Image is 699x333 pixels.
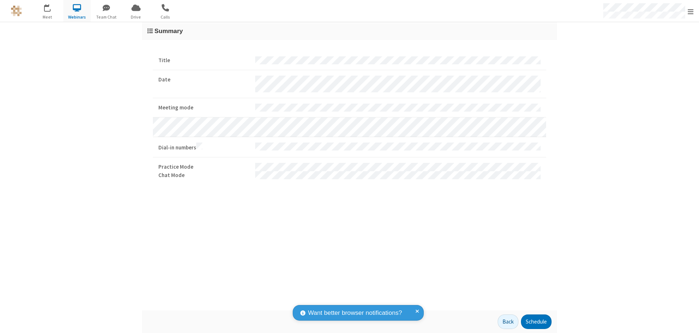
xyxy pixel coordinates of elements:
div: 6 [49,4,54,9]
strong: Dial-in numbers [158,143,250,152]
img: QA Selenium DO NOT DELETE OR CHANGE [11,5,22,16]
strong: Meeting mode [158,104,250,112]
span: Meet [34,14,61,20]
span: Want better browser notifications? [308,308,402,318]
span: Summary [154,27,183,35]
strong: Practice Mode [158,163,250,171]
strong: Date [158,76,250,84]
strong: Title [158,56,250,65]
span: Team Chat [93,14,120,20]
strong: Chat Mode [158,171,250,180]
span: Calls [152,14,179,20]
button: Schedule [521,314,552,329]
span: Drive [122,14,150,20]
button: Back [498,314,518,329]
span: Webinars [63,14,91,20]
